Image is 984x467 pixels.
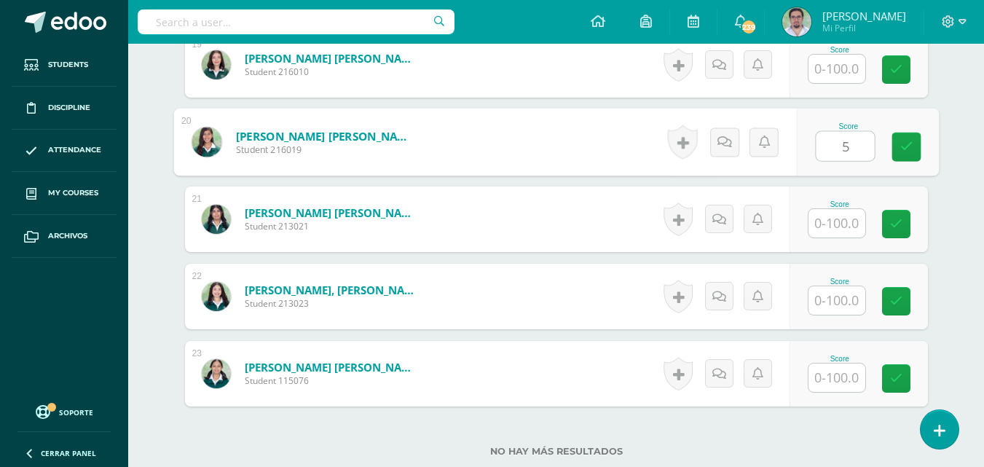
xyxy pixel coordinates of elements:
[48,59,88,71] span: Students
[235,144,415,157] span: Student 216019
[808,209,865,238] input: 0-100.0
[12,172,117,215] a: My courses
[202,50,231,79] img: 940732262a89b93a7d0a17d4067dc8e0.png
[245,51,420,66] a: [PERSON_NAME] [PERSON_NAME]
[245,374,420,387] span: Student 115076
[808,286,865,315] input: 0-100.0
[808,200,872,208] div: Score
[41,448,96,458] span: Cerrar panel
[782,7,811,36] img: f06f2e3b1dffdd22395e1c7388ef173e.png
[235,128,415,144] a: [PERSON_NAME] [PERSON_NAME]
[741,19,757,35] span: 239
[808,364,865,392] input: 0-100.0
[822,9,906,23] span: [PERSON_NAME]
[245,360,420,374] a: [PERSON_NAME] [PERSON_NAME]
[245,283,420,297] a: [PERSON_NAME], [PERSON_NAME]
[808,46,872,54] div: Score
[815,122,881,130] div: Score
[245,297,420,310] span: Student 213023
[245,66,420,78] span: Student 216010
[816,132,874,161] input: 0-100.0
[48,187,98,199] span: My courses
[822,22,906,34] span: Mi Perfil
[202,359,231,388] img: df18b3bf57243deedb4358e1b6813df8.png
[808,55,865,83] input: 0-100.0
[138,9,454,34] input: Search a user…
[48,102,90,114] span: Discipline
[808,278,872,286] div: Score
[12,87,117,130] a: Discipline
[12,215,117,258] a: Archivos
[202,282,231,311] img: c80dcc5da96bb426d49e32378b7f8748.png
[17,401,111,421] a: Soporte
[202,205,231,234] img: 21108581607b6d5061efb69e6019ddd7.png
[185,446,928,457] label: No hay más resultados
[192,127,221,157] img: 847ca6706e7d457aec0d141a8dc23f8c.png
[48,230,87,242] span: Archivos
[59,407,93,417] span: Soporte
[12,44,117,87] a: Students
[48,144,101,156] span: Attendance
[12,130,117,173] a: Attendance
[245,205,420,220] a: [PERSON_NAME] [PERSON_NAME]
[808,355,872,363] div: Score
[245,220,420,232] span: Student 213021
